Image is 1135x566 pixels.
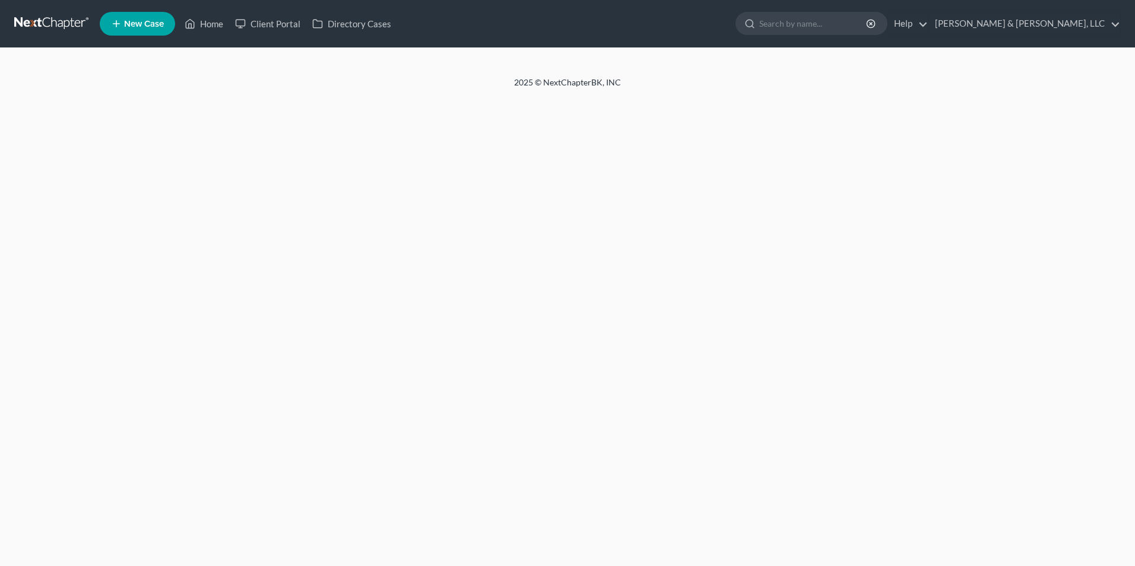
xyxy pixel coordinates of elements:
a: Directory Cases [306,13,397,34]
input: Search by name... [759,12,868,34]
a: [PERSON_NAME] & [PERSON_NAME], LLC [929,13,1120,34]
a: Client Portal [229,13,306,34]
span: New Case [124,20,164,28]
a: Help [888,13,928,34]
a: Home [179,13,229,34]
div: 2025 © NextChapterBK, INC [229,77,906,98]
